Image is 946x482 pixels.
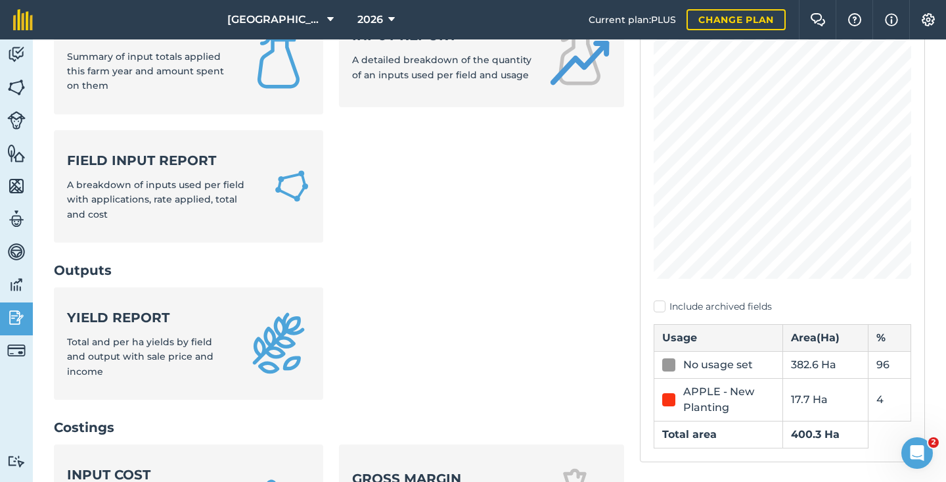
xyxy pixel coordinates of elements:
span: 2 [928,437,939,448]
td: 382.6 Ha [782,351,868,378]
img: Input report [548,23,611,86]
img: Input summary [247,26,310,89]
img: A cog icon [920,13,936,26]
img: svg+xml;base64,PD94bWwgdmVyc2lvbj0iMS4wIiBlbmNvZGluZz0idXRmLTgiPz4KPCEtLSBHZW5lcmF0b3I6IEFkb2JlIE... [7,308,26,327]
strong: Total area [662,428,717,441]
img: svg+xml;base64,PHN2ZyB4bWxucz0iaHR0cDovL3d3dy53My5vcmcvMjAwMC9zdmciIHdpZHRoPSI1NiIgaGVpZ2h0PSI2MC... [7,176,26,196]
img: svg+xml;base64,PD94bWwgdmVyc2lvbj0iMS4wIiBlbmNvZGluZz0idXRmLTgiPz4KPCEtLSBHZW5lcmF0b3I6IEFkb2JlIE... [7,275,26,295]
h2: Costings [54,418,624,437]
span: Total and per ha yields by field and output with sale price and income [67,336,214,377]
img: svg+xml;base64,PD94bWwgdmVyc2lvbj0iMS4wIiBlbmNvZGluZz0idXRmLTgiPz4KPCEtLSBHZW5lcmF0b3I6IEFkb2JlIE... [7,341,26,360]
img: Field Input Report [273,166,310,206]
img: svg+xml;base64,PD94bWwgdmVyc2lvbj0iMS4wIiBlbmNvZGluZz0idXRmLTgiPz4KPCEtLSBHZW5lcmF0b3I6IEFkb2JlIE... [7,242,26,262]
img: fieldmargin Logo [13,9,33,30]
th: Usage [654,324,783,351]
img: svg+xml;base64,PD94bWwgdmVyc2lvbj0iMS4wIiBlbmNvZGluZz0idXRmLTgiPz4KPCEtLSBHZW5lcmF0b3I6IEFkb2JlIE... [7,455,26,468]
td: 96 [868,351,911,378]
span: Summary of input totals applied this farm year and amount spent on them [67,51,224,92]
th: Area ( Ha ) [782,324,868,351]
a: Change plan [687,9,786,30]
a: Yield reportTotal and per ha yields by field and output with sale price and income [54,287,323,400]
span: Current plan : PLUS [589,12,676,27]
a: Field Input ReportA breakdown of inputs used per field with applications, rate applied, total and... [54,130,323,243]
img: Two speech bubbles overlapping with the left bubble in the forefront [810,13,826,26]
span: [GEOGRAPHIC_DATA] [227,12,322,28]
strong: Field Input Report [67,151,258,170]
img: svg+xml;base64,PD94bWwgdmVyc2lvbj0iMS4wIiBlbmNvZGluZz0idXRmLTgiPz4KPCEtLSBHZW5lcmF0b3I6IEFkb2JlIE... [7,111,26,130]
iframe: Intercom live chat [901,437,933,469]
span: 2026 [357,12,383,28]
img: svg+xml;base64,PHN2ZyB4bWxucz0iaHR0cDovL3d3dy53My5vcmcvMjAwMC9zdmciIHdpZHRoPSIxNyIgaGVpZ2h0PSIxNy... [885,12,898,28]
strong: 400.3 Ha [791,428,840,441]
div: APPLE - New Planting [683,384,775,416]
h2: Outputs [54,261,624,279]
strong: Yield report [67,308,231,327]
label: Include archived fields [654,300,911,314]
span: A breakdown of inputs used per field with applications, rate applied, total and cost [67,179,244,220]
img: svg+xml;base64,PHN2ZyB4bWxucz0iaHR0cDovL3d3dy53My5vcmcvMjAwMC9zdmciIHdpZHRoPSI1NiIgaGVpZ2h0PSI2MC... [7,78,26,97]
img: A question mark icon [847,13,863,26]
img: svg+xml;base64,PD94bWwgdmVyc2lvbj0iMS4wIiBlbmNvZGluZz0idXRmLTgiPz4KPCEtLSBHZW5lcmF0b3I6IEFkb2JlIE... [7,209,26,229]
th: % [868,324,911,351]
td: 4 [868,378,911,421]
td: 17.7 Ha [782,378,868,421]
a: Input summarySummary of input totals applied this farm year and amount spent on them [54,2,323,114]
a: Input reportA detailed breakdown of the quantity of an inputs used per field and usage [339,2,624,107]
img: Yield report [247,312,310,375]
span: A detailed breakdown of the quantity of an inputs used per field and usage [352,54,531,80]
img: svg+xml;base64,PHN2ZyB4bWxucz0iaHR0cDovL3d3dy53My5vcmcvMjAwMC9zdmciIHdpZHRoPSI1NiIgaGVpZ2h0PSI2MC... [7,143,26,163]
img: svg+xml;base64,PD94bWwgdmVyc2lvbj0iMS4wIiBlbmNvZGluZz0idXRmLTgiPz4KPCEtLSBHZW5lcmF0b3I6IEFkb2JlIE... [7,45,26,64]
div: No usage set [683,357,753,373]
